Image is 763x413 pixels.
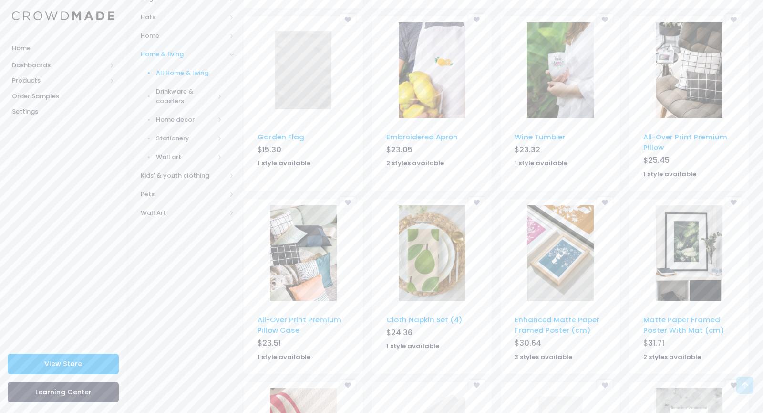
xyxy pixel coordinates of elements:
[386,327,478,340] div: $
[515,338,606,351] div: $
[262,144,281,155] span: 15.30
[141,12,226,22] span: Hats
[386,132,458,142] a: Embroidered Apron
[386,159,444,168] strong: 2 styles available
[386,315,463,325] a: Cloth Napkin Set (4)
[12,107,114,116] span: Settings
[8,382,119,402] a: Learning Center
[156,68,223,78] span: All Home & living
[648,155,670,166] span: 25.45
[35,387,92,397] span: Learning Center
[515,352,572,361] strong: 3 styles available
[643,169,696,179] strong: 1 style available
[643,338,735,351] div: $
[141,190,226,199] span: Pets
[8,354,119,374] a: View Store
[648,338,664,349] span: 31.71
[156,134,215,143] span: Stationery
[258,159,310,168] strong: 1 style available
[386,144,478,158] div: $
[515,315,599,335] a: Enhanced Matte Paper Framed Poster (cm)
[12,61,106,70] span: Dashboards
[258,352,310,361] strong: 1 style available
[141,208,226,218] span: Wall Art
[519,144,540,155] span: 23.32
[12,11,114,21] img: Logo
[258,315,341,335] a: All-Over Print Premium Pillow Case
[643,315,724,335] a: Matte Paper Framed Poster With Mat (cm)
[156,152,215,162] span: Wall art
[141,171,226,180] span: Kids' & youth clothing
[262,338,281,349] span: 23.51
[519,338,541,349] span: 30.64
[258,338,349,351] div: $
[643,132,727,152] a: All-Over Print Premium Pillow
[643,155,735,168] div: $
[128,64,234,83] a: All Home & living
[515,132,565,142] a: Wine Tumbler
[156,115,215,125] span: Home decor
[258,144,349,158] div: $
[141,31,226,41] span: Home
[515,144,606,158] div: $
[515,159,567,168] strong: 1 style available
[391,327,412,338] span: 24.36
[386,341,439,350] strong: 1 style available
[156,87,215,106] span: Drinkware & coasters
[12,76,106,85] span: Products
[391,144,412,155] span: 23.05
[141,50,226,59] span: Home & living
[44,359,82,369] span: View Store
[643,352,701,361] strong: 2 styles available
[258,132,304,142] a: Garden Flag
[12,92,114,101] span: Order Samples
[12,43,114,53] span: Home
